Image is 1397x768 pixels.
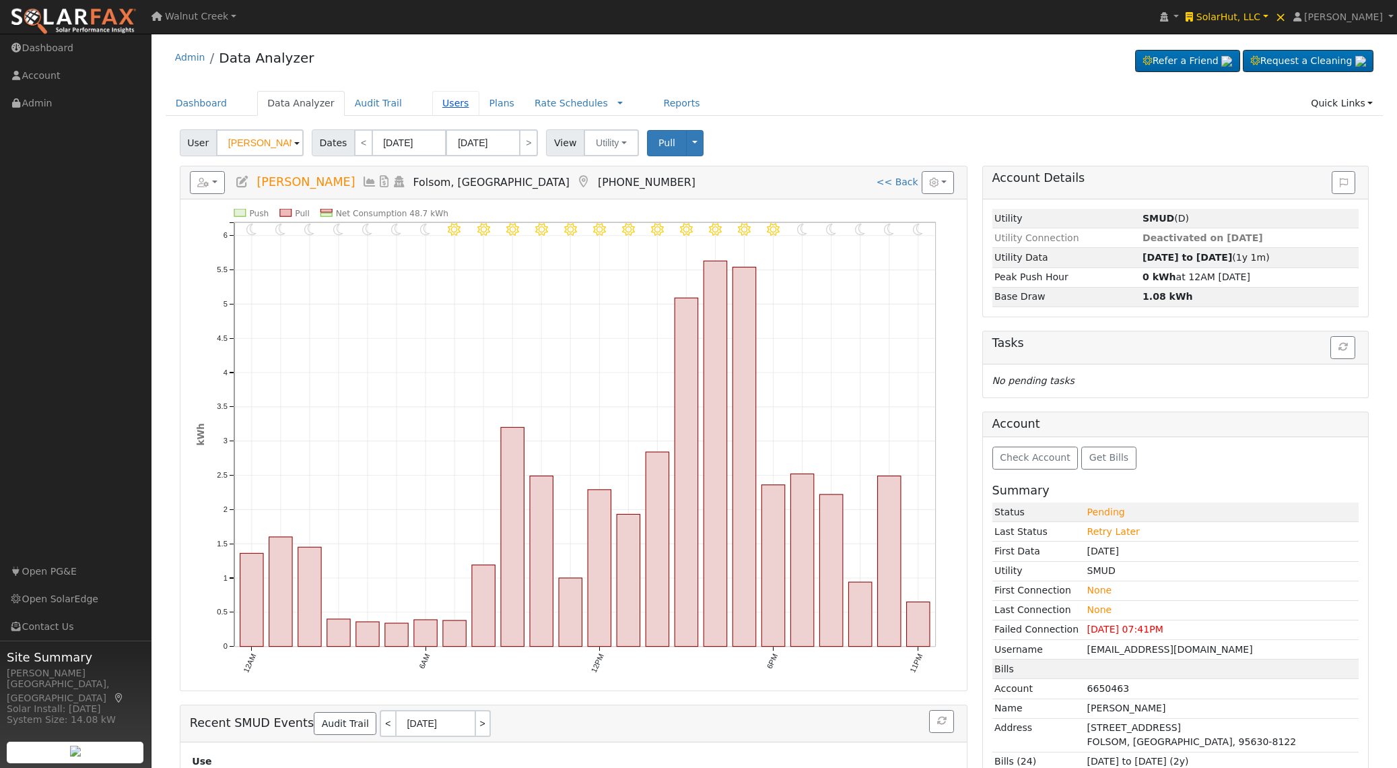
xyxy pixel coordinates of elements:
a: Login As (last 08/18/2025 7:37:45 PM) [392,175,407,189]
a: Data Analyzer [257,91,345,116]
span: Check Account [1000,452,1070,463]
span: SolarHut, LLC [1196,11,1260,22]
span: × [1275,9,1287,25]
div: [PERSON_NAME] [7,666,144,680]
td: Last Status [992,522,1085,542]
rect: onclick="" [559,578,582,647]
a: > [519,129,538,156]
rect: onclick="" [617,515,640,647]
rect: onclick="" [501,428,524,647]
button: Get Bills [1081,447,1136,470]
td: Peak Push Hour [992,267,1140,287]
text: 3 [223,437,227,445]
td: Bills [992,660,1085,679]
text: 5 [223,300,227,308]
a: Plans [479,91,524,116]
span: Utility Connection [994,232,1079,243]
td: Last Connection [992,600,1085,620]
span: [PHONE_NUMBER] [598,176,695,189]
a: Refer a Friend [1135,50,1240,73]
span: View [546,129,584,156]
span: (1y 1m) [1143,252,1270,263]
a: > [476,710,491,737]
span: Get Bills [1089,452,1128,463]
button: Pull [647,130,687,156]
td: None [1085,600,1359,620]
i: 9PM - Clear [855,223,865,236]
i: 12AM - Clear [246,223,257,236]
text: kWh [196,424,206,446]
text: 1.5 [217,540,228,548]
rect: onclick="" [791,474,814,647]
rect: onclick="" [298,548,321,647]
text: 0 [223,643,227,651]
i: 2PM - MostlyClear [651,223,664,236]
i: 2AM - MostlyClear [304,223,314,236]
td: None [1085,581,1359,600]
a: Reports [653,91,710,116]
span: Dates [312,129,355,156]
strong: ID: 1511, authorized: 08/19/25 [1143,213,1174,224]
text: 4 [223,369,227,377]
rect: onclick="" [646,452,669,647]
td: [DATE] 07:41PM [1085,620,1359,639]
rect: onclick="" [327,619,350,647]
img: retrieve [70,746,81,757]
a: Data Analyzer [219,50,314,66]
rect: onclick="" [356,622,379,647]
i: 5AM - MostlyClear [391,223,401,236]
a: < [354,129,373,156]
td: at 12AM [DATE] [1140,267,1359,287]
i: 4PM - Clear [709,223,722,236]
a: Multi-Series Graph [362,175,377,189]
h5: Tasks [992,336,1359,350]
i: 4AM - MostlyClear [362,223,372,236]
i: 8AM - Clear [477,223,489,236]
rect: onclick="" [472,565,495,647]
span: [PERSON_NAME] [257,175,355,189]
td: [STREET_ADDRESS] FOLSOM, [GEOGRAPHIC_DATA], 95630-8122 [1085,718,1359,752]
text: Net Consumption 48.7 kWh [336,209,448,218]
text: 3.5 [217,403,228,411]
td: [PERSON_NAME] [1085,699,1359,718]
i: 11PM - Clear [913,223,923,236]
img: SolarFax [10,7,137,36]
div: System Size: 14.08 kW [7,713,144,727]
td: First Data [992,542,1085,561]
td: Address [992,718,1085,752]
i: 7AM - MostlyClear [448,223,461,236]
i: 10AM - MostlyClear [535,223,548,236]
i: 10PM - Clear [884,223,894,236]
text: 2.5 [217,471,228,479]
div: [GEOGRAPHIC_DATA], [GEOGRAPHIC_DATA] [7,677,144,705]
span: User [180,129,217,156]
i: No pending tasks [992,375,1075,386]
img: retrieve [1221,56,1232,67]
text: 11PM [909,653,924,674]
span: Deactivated on [DATE] [1143,232,1263,243]
text: 1 [223,574,227,582]
text: 6AM [417,653,432,670]
text: Pull [295,209,310,218]
rect: onclick="" [414,620,437,647]
td: Utility [992,209,1140,228]
rect: onclick="" [878,476,901,647]
td: Utility [992,561,1085,581]
rect: onclick="" [704,261,726,647]
td: Name [992,699,1085,718]
td: Account [992,679,1085,699]
rect: onclick="" [820,494,843,647]
i: 8PM - Clear [826,223,836,236]
td: Pending [1085,503,1359,522]
td: [DATE] [1085,542,1359,561]
a: Users [432,91,479,116]
td: Status [992,503,1085,522]
a: Admin [175,52,205,63]
rect: onclick="" [907,602,930,647]
i: 7PM - Clear [797,223,807,236]
rect: onclick="" [240,554,263,647]
button: Refresh [929,710,954,733]
td: Retry Later [1085,522,1359,542]
a: Rate Schedules [535,98,608,108]
td: SMUD [1085,561,1359,581]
